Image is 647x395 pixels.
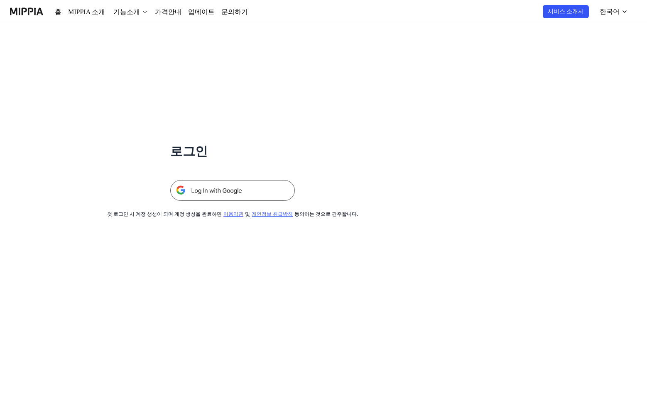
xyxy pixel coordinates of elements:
[170,180,295,201] img: 구글 로그인 버튼
[149,7,172,17] a: 가격안내
[109,7,135,17] div: 기능소개
[55,7,61,17] a: 홈
[249,211,284,217] a: 개인정보 취급방침
[208,7,232,17] a: 문의하기
[170,143,295,160] h1: 로그인
[126,211,339,218] div: 첫 로그인 시 계정 생성이 되며 계정 생성을 완료하면 및 동의하는 것으로 간주합니다.
[179,7,202,17] a: 업데이트
[67,7,102,17] a: MIPPIA 소개
[109,7,142,17] button: 기능소개
[550,5,591,18] button: 서비스 소개서
[596,3,633,20] button: 한국어
[225,211,242,217] a: 이용약관
[600,7,621,17] div: 한국어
